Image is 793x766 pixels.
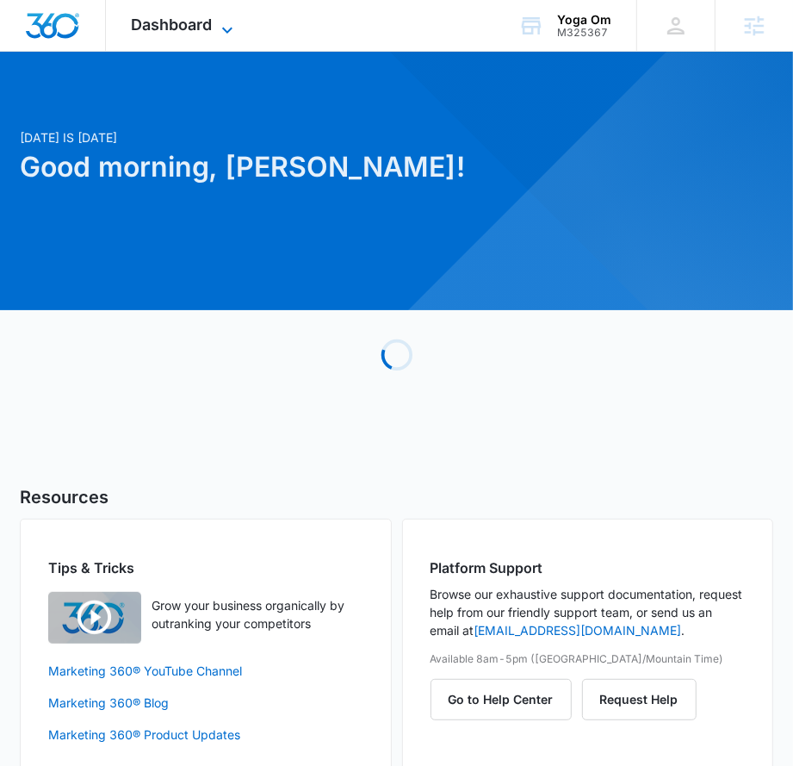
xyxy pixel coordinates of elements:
a: Marketing 360® Blog [48,694,362,712]
p: Browse our exhaustive support documentation, request help from our friendly support team, or send... [431,585,745,639]
p: [DATE] is [DATE] [20,128,773,146]
a: [EMAIL_ADDRESS][DOMAIN_NAME] [474,623,682,638]
h2: Platform Support [431,557,745,578]
a: Marketing 360® Product Updates [48,726,362,744]
button: Request Help [582,679,697,720]
p: Available 8am-5pm ([GEOGRAPHIC_DATA]/Mountain Time) [431,651,745,667]
button: Go to Help Center [431,679,572,720]
a: Go to Help Center [431,692,582,707]
a: Marketing 360® YouTube Channel [48,662,362,680]
p: Grow your business organically by outranking your competitors [152,596,362,632]
div: account id [557,27,611,39]
div: account name [557,13,611,27]
h1: Good morning, [PERSON_NAME]! [20,146,773,188]
span: Dashboard [132,16,213,34]
img: Quick Overview Video [48,592,141,644]
h2: Tips & Tricks [48,557,362,578]
a: Request Help [582,692,697,707]
h5: Resources [20,484,773,510]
